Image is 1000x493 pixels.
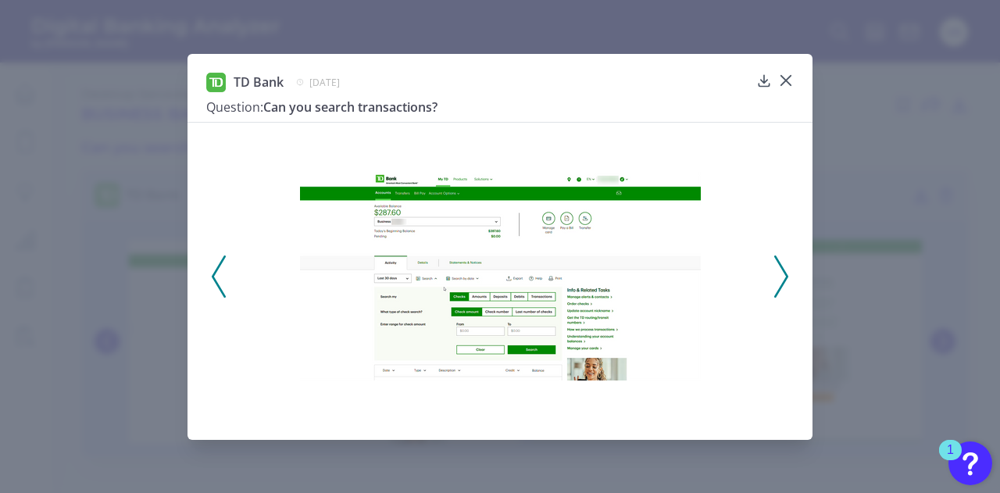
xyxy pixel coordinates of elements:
[947,450,954,470] div: 1
[309,76,340,89] span: [DATE]
[206,98,750,116] h3: Can you search transactions?
[206,98,263,116] span: Question:
[948,441,992,485] button: Open Resource Center, 1 new notification
[234,73,284,91] span: TD Bank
